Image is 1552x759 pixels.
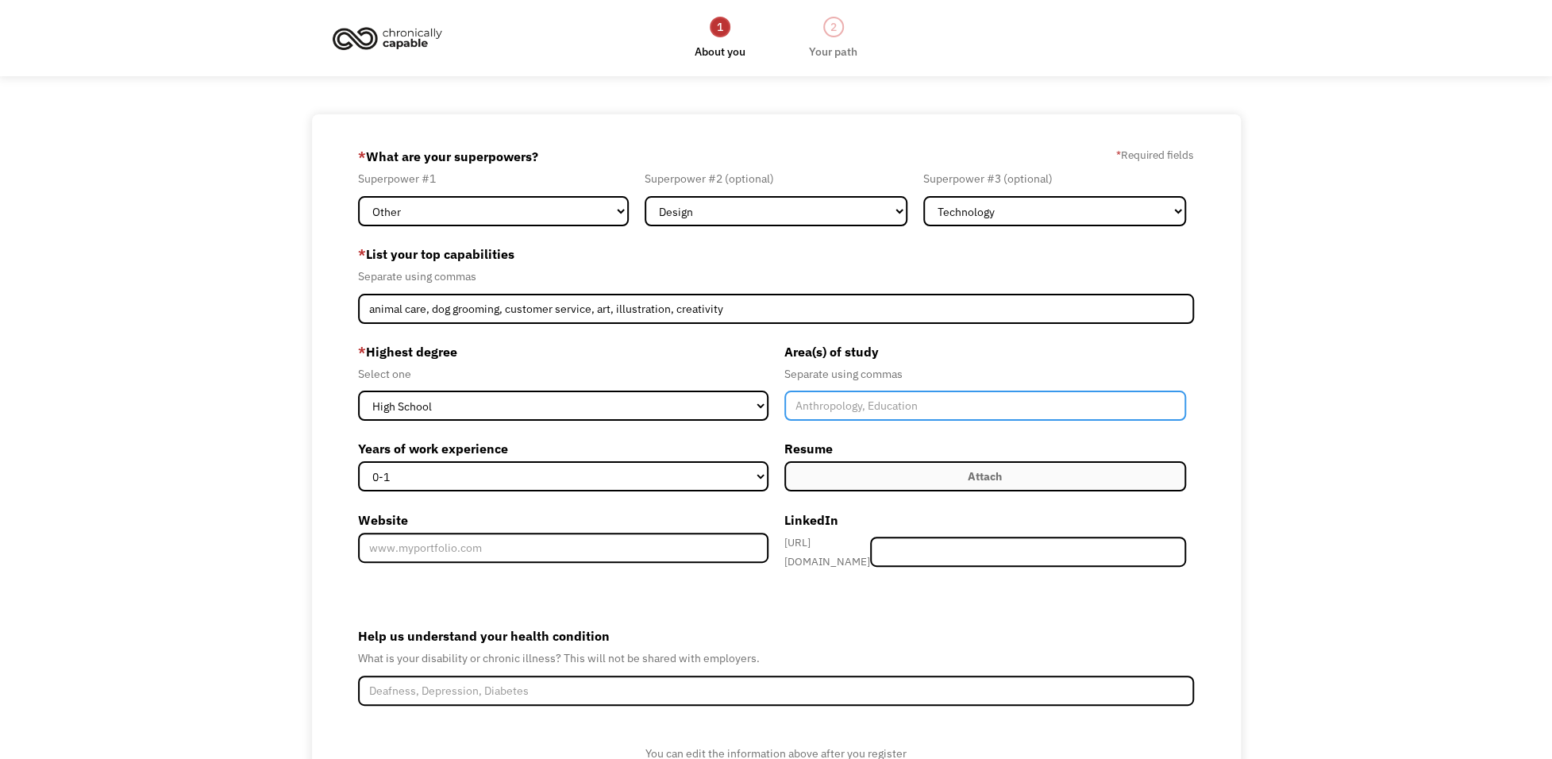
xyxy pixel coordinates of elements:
label: Help us understand your health condition [358,623,1194,649]
div: Superpower #3 (optional) [923,169,1186,188]
a: 1About you [695,15,745,61]
div: 1 [710,17,730,37]
div: Separate using commas [358,267,1194,286]
label: Highest degree [358,339,768,364]
div: What is your disability or chronic illness? This will not be shared with employers. [358,649,1194,668]
div: About you [695,42,745,61]
label: LinkedIn [784,507,1186,533]
div: Select one [358,364,768,383]
label: Attach [784,461,1186,491]
label: Years of work experience [358,436,768,461]
label: What are your superpowers? [358,144,538,169]
label: List your top capabilities [358,241,1194,267]
div: 2 [823,17,844,37]
input: www.myportfolio.com [358,533,768,563]
div: Separate using commas [784,364,1186,383]
label: Website [358,507,768,533]
input: Anthropology, Education [784,391,1186,421]
label: Resume [784,436,1186,461]
label: Required fields [1116,145,1194,164]
label: Area(s) of study [784,339,1186,364]
div: [URL][DOMAIN_NAME] [784,533,871,571]
div: Attach [968,467,1002,486]
div: Your path [809,42,857,61]
div: Superpower #1 [358,169,629,188]
a: 2Your path [809,15,857,61]
input: Deafness, Depression, Diabetes [358,676,1194,706]
input: Videography, photography, accounting [358,294,1194,324]
div: Superpower #2 (optional) [645,169,907,188]
img: Chronically Capable logo [328,21,447,56]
